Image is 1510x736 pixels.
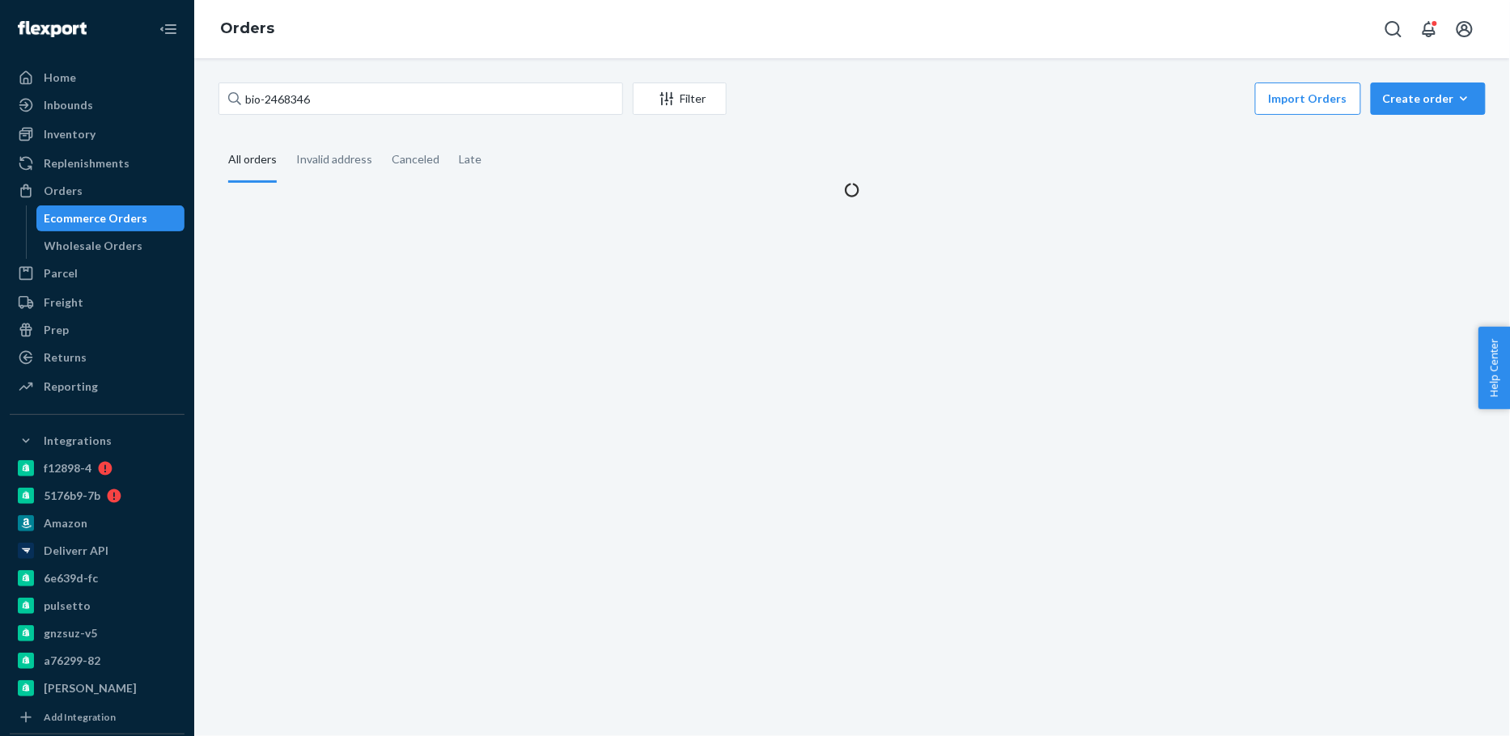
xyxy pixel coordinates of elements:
[392,138,439,180] div: Canceled
[44,598,91,614] div: pulsetto
[10,345,185,370] a: Returns
[10,675,185,701] a: [PERSON_NAME]
[10,620,185,646] a: gnzsuz-v5
[44,379,98,395] div: Reporting
[10,260,185,286] a: Parcel
[10,708,185,727] a: Add Integration
[44,70,76,86] div: Home
[10,150,185,176] a: Replenishments
[10,538,185,564] a: Deliverr API
[1448,13,1481,45] button: Open account menu
[44,183,83,199] div: Orders
[10,178,185,204] a: Orders
[1255,82,1361,115] button: Import Orders
[44,349,87,366] div: Returns
[1478,327,1510,409] button: Help Center
[44,294,83,311] div: Freight
[10,483,185,509] a: 5176b9-7b
[1371,82,1486,115] button: Create order
[44,265,78,281] div: Parcel
[10,455,185,481] a: f12898-4
[44,543,108,559] div: Deliverr API
[44,488,100,504] div: 5176b9-7b
[44,625,97,641] div: gnzsuz-v5
[36,233,185,259] a: Wholesale Orders
[44,680,137,696] div: [PERSON_NAME]
[18,21,87,37] img: Flexport logo
[10,317,185,343] a: Prep
[45,210,148,226] div: Ecommerce Orders
[44,570,98,586] div: 6e639d-fc
[633,82,727,115] button: Filter
[10,374,185,400] a: Reporting
[44,433,112,449] div: Integrations
[228,138,277,183] div: All orders
[1377,13,1410,45] button: Open Search Box
[10,121,185,147] a: Inventory
[44,322,69,338] div: Prep
[44,97,93,113] div: Inbounds
[220,19,274,37] a: Orders
[296,138,372,180] div: Invalid address
[44,653,100,669] div: a76299-82
[44,515,87,531] div: Amazon
[10,65,185,91] a: Home
[10,428,185,454] button: Integrations
[10,290,185,315] a: Freight
[44,710,116,724] div: Add Integration
[44,460,91,476] div: f12898-4
[10,565,185,591] a: 6e639d-fc
[152,13,185,45] button: Close Navigation
[10,92,185,118] a: Inbounds
[1383,91,1474,107] div: Create order
[218,82,623,115] input: Search orders
[10,510,185,536] a: Amazon
[44,155,129,171] div: Replenishments
[44,126,95,142] div: Inventory
[634,91,726,107] div: Filter
[207,6,287,53] ol: breadcrumbs
[1413,13,1445,45] button: Open notifications
[10,593,185,619] a: pulsetto
[459,138,481,180] div: Late
[10,648,185,674] a: a76299-82
[45,238,143,254] div: Wholesale Orders
[36,205,185,231] a: Ecommerce Orders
